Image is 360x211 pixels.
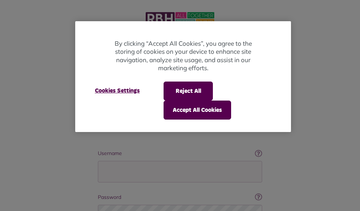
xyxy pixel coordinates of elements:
div: Privacy [75,21,291,132]
button: Reject All [164,82,213,101]
div: Cookie banner [75,21,291,132]
button: Cookies Settings [86,82,149,100]
p: By clicking “Accept All Cookies”, you agree to the storing of cookies on your device to enhance s... [104,39,262,72]
button: Accept All Cookies [164,101,231,120]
